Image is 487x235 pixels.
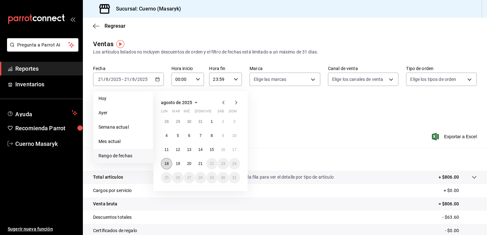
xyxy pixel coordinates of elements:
[206,130,217,141] button: 8 de agosto de 2025
[188,133,190,138] abbr: 6 de agosto de 2025
[130,77,132,82] span: /
[195,116,206,127] button: 31 de julio de 2025
[161,130,172,141] button: 4 de agosto de 2025
[221,175,225,180] abbr: 30 de agosto de 2025
[164,175,169,180] abbr: 25 de agosto de 2025
[161,144,172,155] button: 11 de agosto de 2025
[15,109,69,117] span: Ayuda
[210,161,214,166] abbr: 22 de agosto de 2025
[195,144,206,155] button: 14 de agosto de 2025
[98,138,148,145] span: Mes actual
[328,66,399,71] label: Canal de venta
[176,161,180,166] abbr: 19 de agosto de 2025
[217,130,229,141] button: 9 de agosto de 2025
[217,116,229,127] button: 2 de agosto de 2025
[229,158,240,169] button: 24 de agosto de 2025
[198,175,202,180] abbr: 28 de agosto de 2025
[161,99,200,106] button: agosto de 2025
[93,49,477,55] div: Los artículos listados no incluyen descuentos de orden y el filtro de fechas está limitado a un m...
[172,158,183,169] button: 19 de agosto de 2025
[164,119,169,124] abbr: 28 de julio de 2025
[15,64,77,73] span: Reportes
[184,144,195,155] button: 13 de agosto de 2025
[217,144,229,155] button: 16 de agosto de 2025
[184,130,195,141] button: 6 de agosto de 2025
[93,155,477,163] p: Resumen
[93,66,164,71] label: Fecha
[164,161,169,166] abbr: 18 de agosto de 2025
[164,147,169,152] abbr: 11 de agosto de 2025
[176,175,180,180] abbr: 26 de agosto de 2025
[122,77,123,82] span: -
[198,161,202,166] abbr: 21 de agosto de 2025
[171,66,204,71] label: Hora inicio
[195,172,206,183] button: 28 de agosto de 2025
[229,144,240,155] button: 17 de agosto de 2025
[116,40,124,48] button: Tooltip marker
[439,174,459,181] p: + $806.00
[206,144,217,155] button: 15 de agosto de 2025
[206,158,217,169] button: 22 de agosto de 2025
[439,201,477,207] p: = $806.00
[232,147,236,152] abbr: 17 de agosto de 2025
[222,119,224,124] abbr: 2 de agosto de 2025
[161,158,172,169] button: 18 de agosto de 2025
[206,109,211,116] abbr: viernes
[15,124,77,132] span: Recomienda Parrot
[195,130,206,141] button: 7 de agosto de 2025
[98,110,148,116] span: Ayer
[229,116,240,127] button: 3 de agosto de 2025
[254,76,286,82] span: Elige las marcas
[206,172,217,183] button: 29 de agosto de 2025
[221,147,225,152] abbr: 16 de agosto de 2025
[93,214,132,221] p: Descuentos totales
[135,77,137,82] span: /
[184,116,195,127] button: 30 de julio de 2025
[433,133,477,140] button: Exportar a Excel
[229,172,240,183] button: 31 de agosto de 2025
[210,147,214,152] abbr: 15 de agosto de 2025
[17,42,69,48] span: Pregunta a Parrot AI
[161,109,168,116] abbr: lunes
[7,38,78,52] button: Pregunta a Parrot AI
[232,161,236,166] abbr: 24 de agosto de 2025
[187,147,191,152] abbr: 13 de agosto de 2025
[442,214,477,221] p: - $63.60
[15,80,77,89] span: Inventarios
[250,66,320,71] label: Marca
[195,158,206,169] button: 21 de agosto de 2025
[132,77,135,82] input: --
[93,187,132,194] p: Cargos por servicio
[93,39,113,49] div: Ventas
[172,109,180,116] abbr: martes
[195,109,232,116] abbr: jueves
[165,133,168,138] abbr: 4 de agosto de 2025
[93,201,117,207] p: Venta bruta
[172,172,183,183] button: 26 de agosto de 2025
[105,23,126,29] span: Regresar
[93,23,126,29] button: Regresar
[211,133,213,138] abbr: 8 de agosto de 2025
[198,119,202,124] abbr: 31 de julio de 2025
[93,174,123,181] p: Total artículos
[176,147,180,152] abbr: 12 de agosto de 2025
[184,158,195,169] button: 20 de agosto de 2025
[232,133,236,138] abbr: 10 de agosto de 2025
[444,187,477,194] p: + $0.00
[184,172,195,183] button: 27 de agosto de 2025
[111,77,121,82] input: ----
[217,172,229,183] button: 30 de agosto de 2025
[406,66,477,71] label: Tipo de orden
[222,133,224,138] abbr: 9 de agosto de 2025
[229,109,237,116] abbr: domingo
[410,76,456,82] span: Elige los tipos de orden
[200,133,202,138] abbr: 7 de agosto de 2025
[211,119,213,124] abbr: 1 de agosto de 2025
[176,119,180,124] abbr: 29 de julio de 2025
[15,139,77,148] span: Cuerno Masaryk
[187,161,191,166] abbr: 20 de agosto de 2025
[98,153,148,159] span: Rango de fechas
[233,119,236,124] abbr: 3 de agosto de 2025
[161,100,192,105] span: agosto de 2025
